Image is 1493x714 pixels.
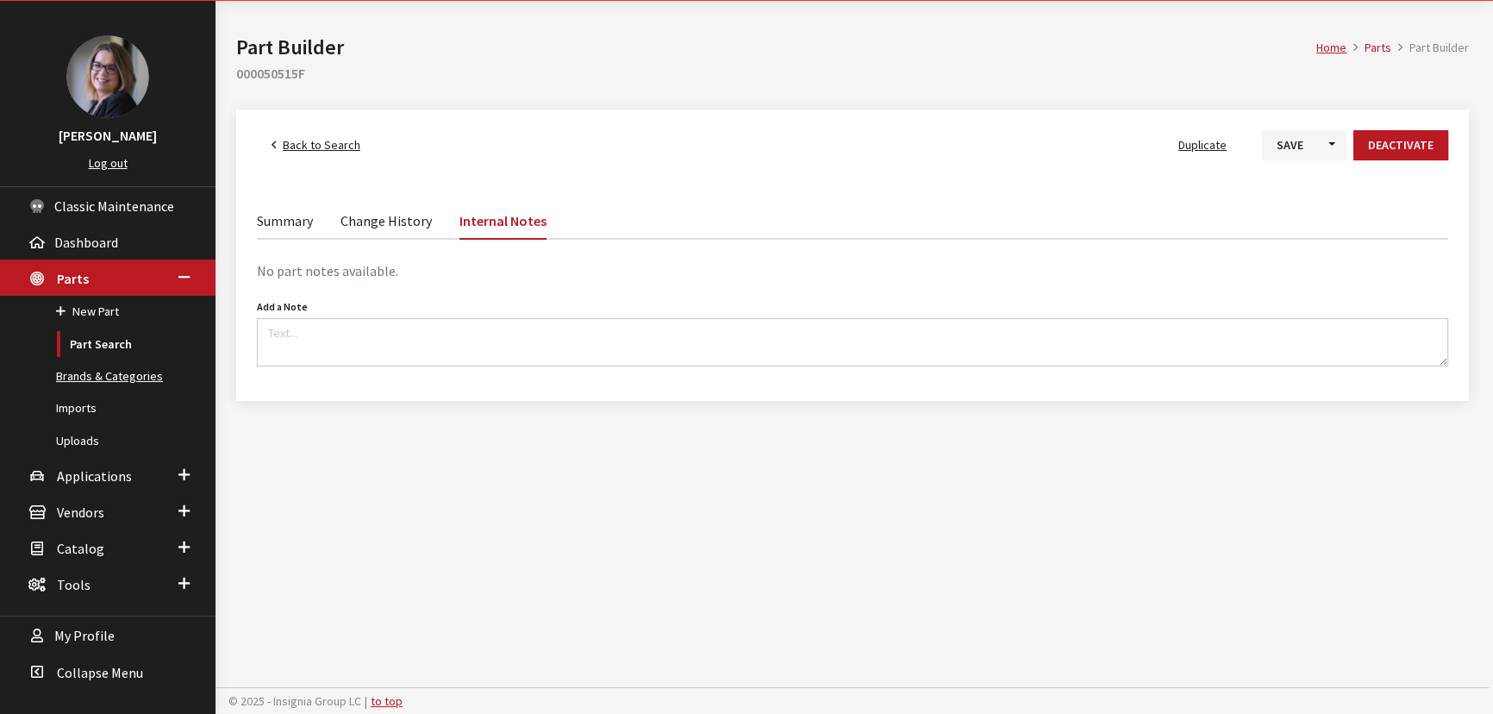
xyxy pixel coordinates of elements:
button: Duplicate [1164,130,1241,160]
a: Summary [257,202,313,238]
h2: 000050515F [236,63,1469,84]
h1: Part Builder [236,32,1316,63]
a: to top [371,693,403,709]
span: Classic Maintenance [54,197,174,215]
span: Vendors [57,504,104,521]
span: Collapse Menu [57,664,143,681]
li: Part Builder [1391,39,1469,57]
span: Parts [57,270,89,287]
a: Home [1316,40,1346,55]
h3: [PERSON_NAME] [17,125,198,146]
div: No part notes available. [257,260,1448,281]
span: Back to Search [283,137,360,153]
a: Log out [89,155,128,171]
span: Dashboard [54,234,118,251]
span: Tools [57,576,91,593]
span: © 2025 - Insignia Group LC [228,693,361,709]
a: Back to Search [257,130,375,160]
button: Deactivate [1353,130,1448,160]
span: Catalog [57,540,104,557]
a: Internal Notes [459,202,547,240]
span: My Profile [54,628,115,645]
a: Change History [340,202,432,238]
button: Save [1262,130,1318,160]
label: Add a Note [257,299,308,315]
span: Applications [57,467,132,485]
span: Duplicate [1178,137,1227,153]
img: Kim Callahan Collins [66,35,149,118]
li: Parts [1346,39,1391,57]
span: | [365,693,367,709]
